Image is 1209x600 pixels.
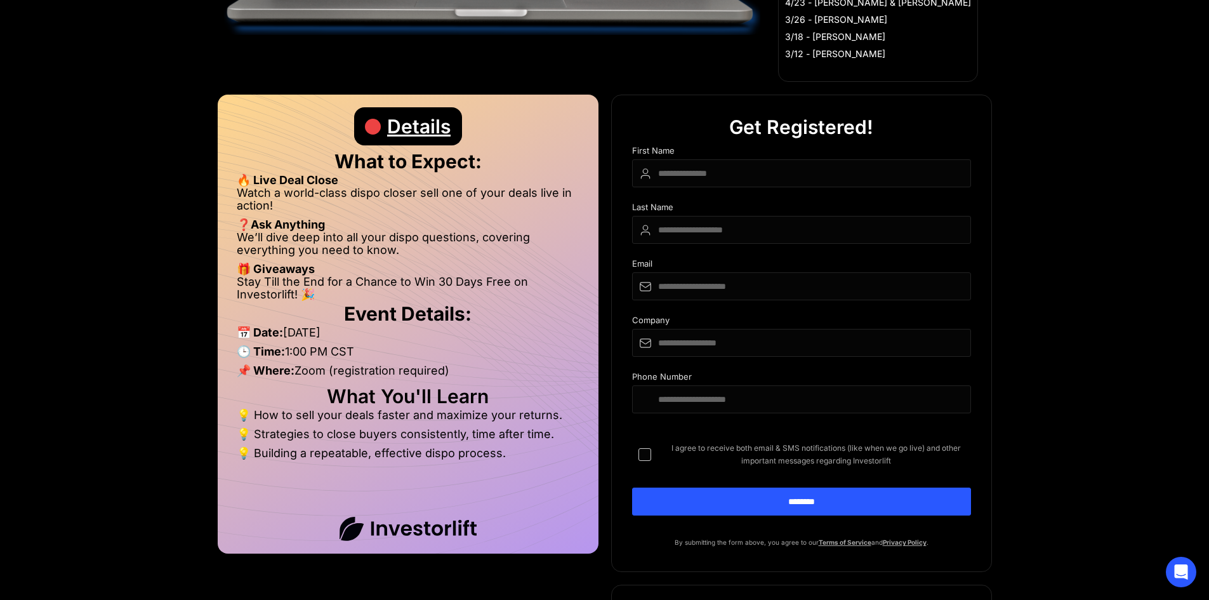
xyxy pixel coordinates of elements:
strong: 🔥 Live Deal Close [237,173,338,187]
div: Email [632,259,971,272]
strong: 🕒 Time: [237,345,285,358]
div: Company [632,316,971,329]
a: Privacy Policy [883,538,927,546]
form: DIspo Day Main Form [632,146,971,536]
strong: ❓Ask Anything [237,218,325,231]
strong: 📅 Date: [237,326,283,339]
div: Details [387,107,451,145]
a: Terms of Service [819,538,871,546]
li: 💡 How to sell your deals faster and maximize your returns. [237,409,579,428]
strong: 📌 Where: [237,364,294,377]
div: Open Intercom Messenger [1166,557,1196,587]
h2: What You'll Learn [237,390,579,403]
p: By submitting the form above, you agree to our and . [632,536,971,549]
strong: What to Expect: [334,150,482,173]
li: [DATE] [237,326,579,345]
span: I agree to receive both email & SMS notifications (like when we go live) and other important mess... [661,442,971,467]
li: 💡 Building a repeatable, effective dispo process. [237,447,579,460]
strong: 🎁 Giveaways [237,262,315,276]
li: Watch a world-class dispo closer sell one of your deals live in action! [237,187,579,218]
div: Get Registered! [729,108,873,146]
div: First Name [632,146,971,159]
li: 1:00 PM CST [237,345,579,364]
li: 💡 Strategies to close buyers consistently, time after time. [237,428,579,447]
div: Phone Number [632,372,971,385]
li: Stay Till the End for a Chance to Win 30 Days Free on Investorlift! 🎉 [237,276,579,301]
strong: Event Details: [344,302,472,325]
li: Zoom (registration required) [237,364,579,383]
div: Last Name [632,203,971,216]
li: We’ll dive deep into all your dispo questions, covering everything you need to know. [237,231,579,263]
